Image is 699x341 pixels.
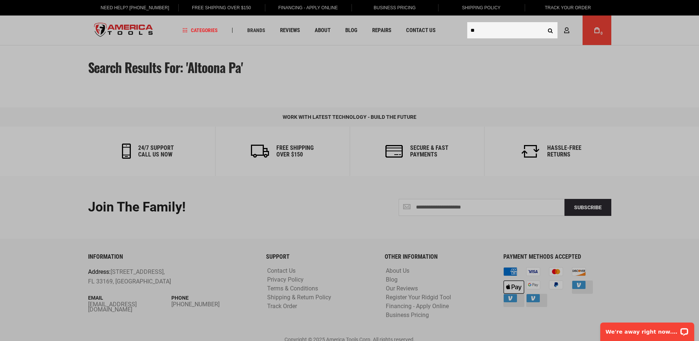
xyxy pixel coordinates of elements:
[595,318,699,341] iframe: LiveChat chat widget
[244,25,269,35] a: Brands
[544,23,558,37] button: Search
[182,28,218,33] span: Categories
[179,25,221,35] a: Categories
[247,28,265,33] span: Brands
